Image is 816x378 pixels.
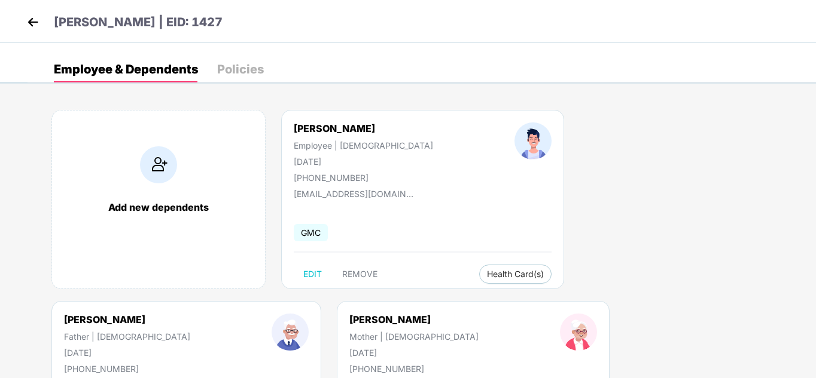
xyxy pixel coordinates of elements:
div: Employee & Dependents [54,63,198,75]
div: Father | [DEMOGRAPHIC_DATA] [64,331,190,342]
span: GMC [294,224,328,241]
div: [PHONE_NUMBER] [294,173,433,183]
span: EDIT [303,269,322,279]
div: [PHONE_NUMBER] [64,364,190,374]
div: [DATE] [64,348,190,358]
button: REMOVE [333,265,387,284]
div: [PERSON_NAME] [294,122,433,134]
div: Policies [217,63,264,75]
div: Add new dependents [64,201,253,213]
div: [EMAIL_ADDRESS][DOMAIN_NAME] [294,189,413,199]
div: [PERSON_NAME] [64,314,190,325]
img: profileImage [272,314,309,351]
div: [DATE] [294,156,433,167]
div: Mother | [DEMOGRAPHIC_DATA] [349,331,479,342]
img: profileImage [514,122,552,159]
div: [PHONE_NUMBER] [349,364,479,374]
img: profileImage [560,314,597,351]
button: Health Card(s) [479,265,552,284]
span: REMOVE [342,269,377,279]
div: [PERSON_NAME] [349,314,479,325]
button: EDIT [294,265,331,284]
img: back [24,13,42,31]
p: [PERSON_NAME] | EID: 1427 [54,13,223,32]
div: Employee | [DEMOGRAPHIC_DATA] [294,140,433,150]
img: addIcon [140,146,177,183]
div: [DATE] [349,348,479,358]
span: Health Card(s) [487,271,544,277]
